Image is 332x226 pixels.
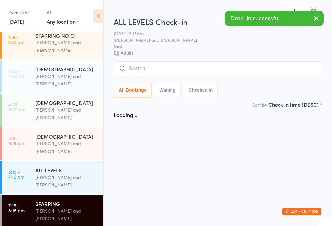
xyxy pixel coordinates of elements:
[114,30,312,37] span: [DATE] 6:15pm
[47,7,79,18] div: At
[114,37,312,43] span: [PERSON_NAME] and [PERSON_NAME]
[2,161,103,194] a: 6:15 -7:15 pmALL LEVELS[PERSON_NAME] and [PERSON_NAME]
[8,102,25,112] time: 4:35 - 5:20 pm
[35,200,98,207] div: SPARRING
[114,16,322,27] h2: ALL LEVELS Check-in
[35,133,98,140] div: [DEMOGRAPHIC_DATA]
[8,7,40,18] div: Events for
[114,111,137,118] div: Loading...
[8,135,26,146] time: 5:15 - 6:00 pm
[114,50,322,56] span: BJJ Adults
[8,68,25,78] time: 3:40 - 4:20 pm
[35,73,98,87] div: [PERSON_NAME] and [PERSON_NAME]
[35,65,98,73] div: [DEMOGRAPHIC_DATA]
[8,169,24,179] time: 6:15 - 7:15 pm
[114,61,322,76] input: Search
[8,34,24,45] time: 1:00 - 1:30 pm
[2,60,103,93] a: 3:40 -4:20 pm[DEMOGRAPHIC_DATA][PERSON_NAME] and [PERSON_NAME]
[252,101,267,108] label: Sort by
[35,32,98,39] div: SPARRING NO GI
[35,39,98,54] div: [PERSON_NAME] and [PERSON_NAME]
[35,166,98,174] div: ALL LEVELS
[2,94,103,127] a: 4:35 -5:20 pm[DEMOGRAPHIC_DATA][PERSON_NAME] and [PERSON_NAME]
[268,101,322,108] div: Check in time (DESC)
[114,43,312,50] span: Mat 1
[155,83,181,97] button: Waiting
[35,174,98,188] div: [PERSON_NAME] and [PERSON_NAME]
[35,99,98,106] div: [DEMOGRAPHIC_DATA]
[8,18,24,25] a: [DATE]
[2,127,103,160] a: 5:15 -6:00 pm[DEMOGRAPHIC_DATA][PERSON_NAME] and [PERSON_NAME]
[2,26,103,59] a: 1:00 -1:30 pmSPARRING NO GI[PERSON_NAME] and [PERSON_NAME]
[35,140,98,155] div: [PERSON_NAME] and [PERSON_NAME]
[35,106,98,121] div: [PERSON_NAME] and [PERSON_NAME]
[225,11,324,26] div: Drop-in successful.
[184,83,218,97] button: Checked in
[114,83,151,97] button: All Bookings
[47,18,79,25] div: Any location
[282,208,321,215] button: Exit kiosk mode
[35,207,98,222] div: [PERSON_NAME] and [PERSON_NAME]
[8,203,25,213] time: 7:15 - 8:15 pm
